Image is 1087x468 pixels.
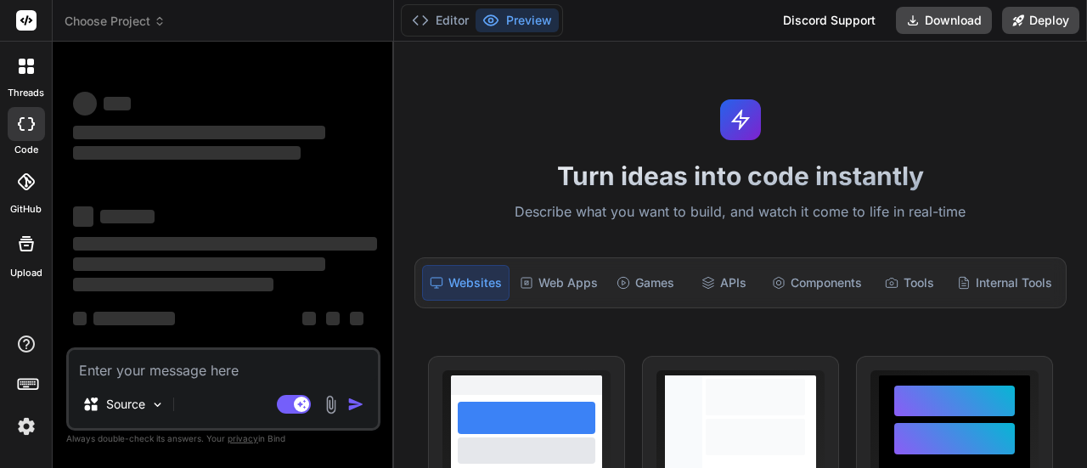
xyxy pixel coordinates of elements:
button: Preview [476,8,559,32]
div: Games [608,265,683,301]
h1: Turn ideas into code instantly [404,161,1077,191]
span: ‌ [73,146,301,160]
span: ‌ [73,312,87,325]
label: Upload [10,266,42,280]
button: Editor [405,8,476,32]
div: Discord Support [773,7,886,34]
label: code [14,143,38,157]
img: settings [12,412,41,441]
span: ‌ [326,312,340,325]
div: Websites [422,265,510,301]
span: ‌ [73,257,325,271]
span: ‌ [302,312,316,325]
div: Internal Tools [950,265,1059,301]
span: ‌ [100,210,155,223]
label: GitHub [10,202,42,217]
span: ‌ [73,237,377,251]
span: ‌ [73,126,325,139]
div: Components [765,265,869,301]
span: ‌ [73,92,97,116]
button: Download [896,7,992,34]
label: threads [8,86,44,100]
div: Web Apps [513,265,605,301]
p: Source [106,396,145,413]
p: Always double-check its answers. Your in Bind [66,431,380,447]
span: ‌ [73,206,93,227]
img: icon [347,396,364,413]
div: Tools [872,265,947,301]
span: ‌ [350,312,363,325]
span: privacy [228,433,258,443]
span: ‌ [73,278,273,291]
button: Deploy [1002,7,1079,34]
div: APIs [686,265,761,301]
p: Describe what you want to build, and watch it come to life in real-time [404,201,1077,223]
img: Pick Models [150,398,165,412]
span: Choose Project [65,13,166,30]
span: ‌ [104,97,131,110]
img: attachment [321,395,341,414]
span: ‌ [93,312,175,325]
